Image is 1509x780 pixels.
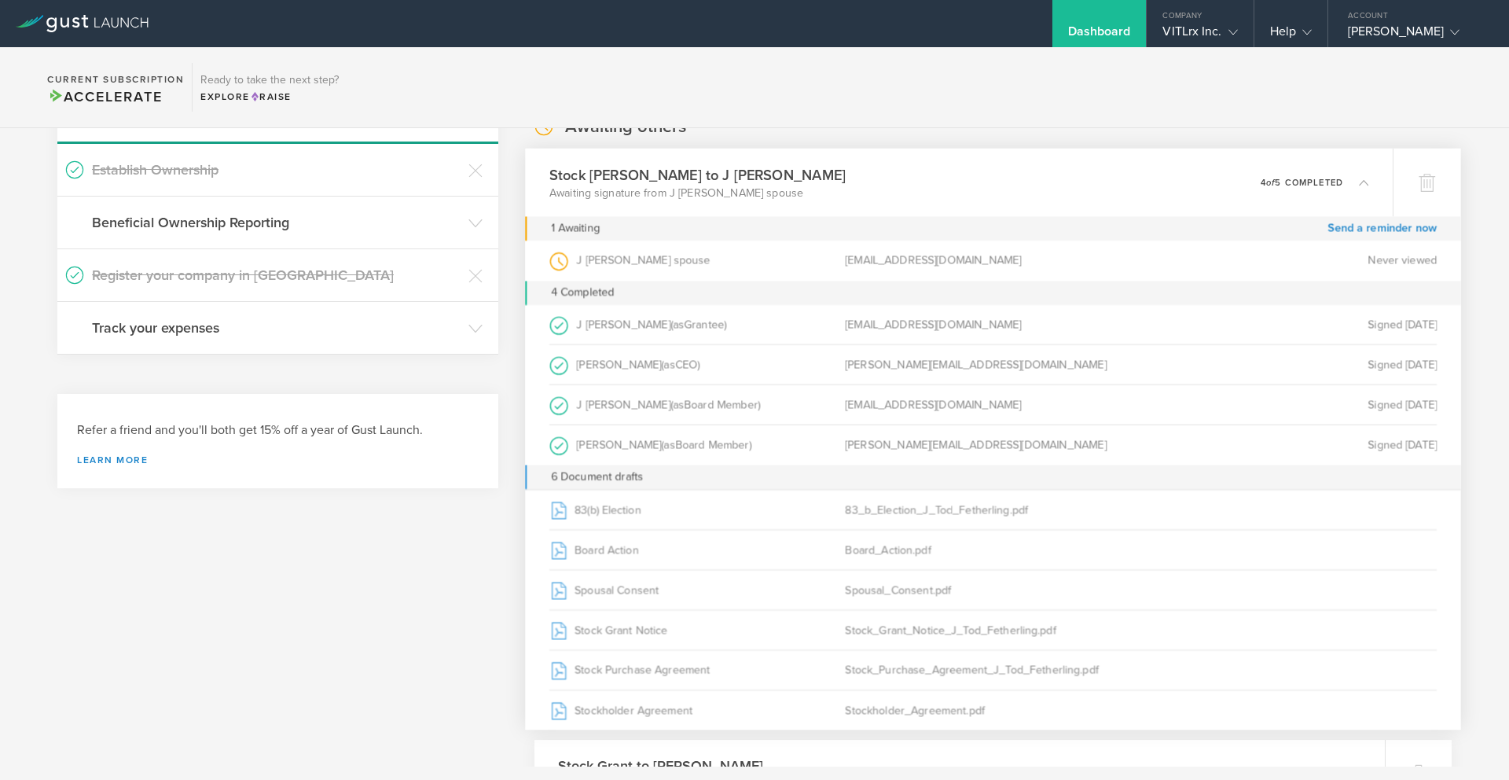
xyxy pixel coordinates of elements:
em: of [1266,177,1275,187]
div: Signed [DATE] [1141,305,1437,344]
h2: Current Subscription [47,75,184,84]
div: [PERSON_NAME] [549,425,845,465]
iframe: Chat Widget [1430,705,1509,780]
span: ) [697,358,699,371]
div: J [PERSON_NAME] [549,385,845,425]
div: VITLrx Inc. [1162,24,1237,47]
span: Grantee [684,318,724,331]
span: Board Member [675,438,749,451]
div: 83(b) Election [549,490,845,529]
div: 6 Document drafts [525,465,1461,490]
div: Dashboard [1068,24,1131,47]
span: (as [670,318,684,331]
a: Learn more [77,455,479,465]
div: [PERSON_NAME] [549,345,845,384]
h3: Stock [PERSON_NAME] to J [PERSON_NAME] [549,164,846,186]
div: [EMAIL_ADDRESS][DOMAIN_NAME] [845,241,1140,281]
div: Stock Grant Notice [549,610,845,649]
div: [PERSON_NAME][EMAIL_ADDRESS][DOMAIN_NAME] [845,425,1140,465]
div: Explore [200,90,339,104]
div: 83_b_Election_J_Tod_Fetherling.pdf [845,490,1140,529]
p: 4 5 completed [1261,178,1343,186]
h3: Ready to take the next step? [200,75,339,86]
div: J [PERSON_NAME] spouse [549,241,845,281]
span: Accelerate [47,88,162,105]
div: Stockholder Agreement [549,690,845,730]
span: CEO [675,358,698,371]
span: Raise [250,91,292,102]
h3: Stock Grant to [PERSON_NAME] [558,756,801,776]
span: ) [758,398,760,411]
div: Spousal_Consent.pdf [845,570,1140,609]
h3: Establish Ownership [92,160,461,180]
p: Awaiting signature from J [PERSON_NAME] spouse [549,185,846,201]
div: 1 Awaiting [551,216,600,241]
div: [PERSON_NAME][EMAIL_ADDRESS][DOMAIN_NAME] [845,345,1140,384]
span: (as [661,438,674,451]
div: Stockholder_Agreement.pdf [845,690,1140,730]
div: [EMAIL_ADDRESS][DOMAIN_NAME] [845,305,1140,344]
div: Ready to take the next step?ExploreRaise [192,63,347,112]
div: [EMAIL_ADDRESS][DOMAIN_NAME] [845,385,1140,425]
div: Stock_Purchase_Agreement_J_Tod_Fetherling.pdf [845,650,1140,690]
a: Send a reminder now [1327,216,1437,241]
h3: Track your expenses [92,318,461,338]
div: Help [1270,24,1312,47]
div: Never viewed [1141,241,1437,281]
span: (as [661,358,674,371]
span: Board Member [684,398,758,411]
div: Stock_Grant_Notice_J_Tod_Fetherling.pdf [845,610,1140,649]
div: 4 Completed [525,281,1461,305]
div: Stock Purchase Agreement [549,650,845,690]
div: Board Action [549,530,845,569]
h3: Refer a friend and you'll both get 15% off a year of Gust Launch. [77,421,479,440]
div: J [PERSON_NAME] [549,305,845,344]
h3: Register your company in [GEOGRAPHIC_DATA] [92,265,461,285]
div: [PERSON_NAME] [1348,24,1481,47]
span: (as [670,398,684,411]
span: ) [749,438,751,451]
div: Signed [DATE] [1141,385,1437,425]
span: ) [724,318,726,331]
div: Spousal Consent [549,570,845,609]
div: Signed [DATE] [1141,345,1437,384]
h3: Beneficial Ownership Reporting [92,212,461,233]
div: Board_Action.pdf [845,530,1140,569]
div: Signed [DATE] [1141,425,1437,465]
